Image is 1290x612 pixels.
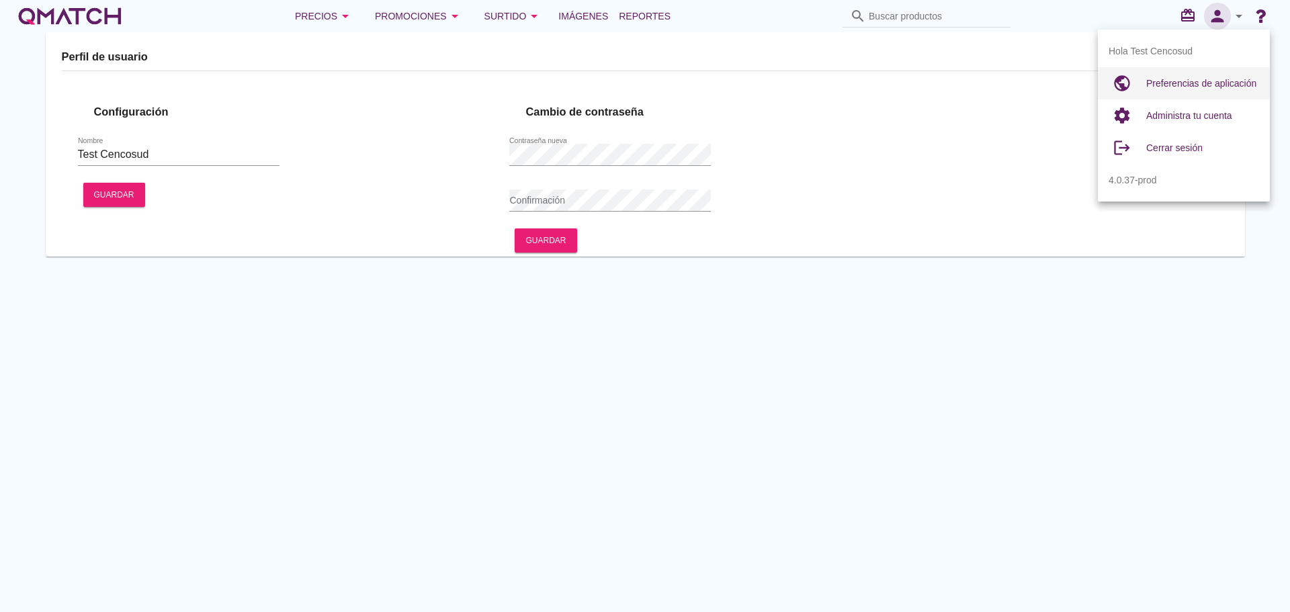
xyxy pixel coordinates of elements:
[1204,7,1231,26] i: person
[525,234,566,247] b: Guardar
[1109,134,1135,161] i: logout
[375,8,463,24] div: Promociones
[553,3,613,30] a: Imágenes
[613,3,676,30] a: Reportes
[869,5,1003,27] input: Buscar productos
[1109,173,1157,187] span: 4.0.37-prod
[515,228,576,253] button: Guardar
[1109,70,1135,97] i: public
[16,3,124,30] a: white-qmatch-logo
[1180,7,1201,24] i: redeem
[850,8,866,24] i: search
[62,48,1229,65] h3: Perfil de usuario
[94,189,134,201] b: Guardar
[484,8,543,24] div: Surtido
[1146,142,1203,153] span: Cerrar sesión
[474,3,554,30] button: Surtido
[94,103,462,120] h3: Configuración
[1231,8,1247,24] i: arrow_drop_down
[1109,102,1135,129] i: settings
[558,8,608,24] span: Imágenes
[1109,44,1193,58] span: Hola Test Cencosud
[619,8,671,24] span: Reportes
[526,8,542,24] i: arrow_drop_down
[1146,110,1232,121] span: Administra tu cuenta
[364,3,474,30] button: Promociones
[1146,78,1256,89] span: Preferencias de aplicación
[447,8,463,24] i: arrow_drop_down
[295,8,353,24] div: Precios
[337,8,353,24] i: arrow_drop_down
[284,3,364,30] button: Precios
[83,183,145,207] button: Guardar
[525,103,893,120] h3: Cambio de contraseña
